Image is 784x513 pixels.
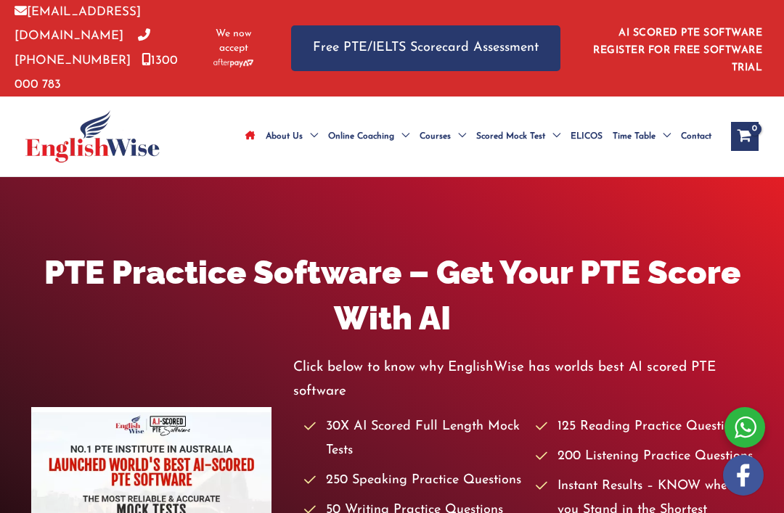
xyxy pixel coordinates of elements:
a: AI SCORED PTE SOFTWARE REGISTER FOR FREE SOFTWARE TRIAL [593,28,762,73]
li: 250 Speaking Practice Questions [304,469,521,493]
a: Online CoachingMenu Toggle [323,111,415,162]
a: Contact [676,111,716,162]
span: Contact [681,111,711,162]
li: 200 Listening Practice Questions [536,445,753,469]
span: Menu Toggle [394,111,409,162]
span: Menu Toggle [451,111,466,162]
img: Afterpay-Logo [213,59,253,67]
li: 30X AI Scored Full Length Mock Tests [304,415,521,464]
a: About UsMenu Toggle [261,111,323,162]
a: 1300 000 783 [15,54,178,91]
span: Menu Toggle [656,111,671,162]
nav: Site Navigation: Main Menu [240,111,716,162]
span: About Us [266,111,303,162]
p: Click below to know why EnglishWise has worlds best AI scored PTE software [293,356,752,404]
a: Time TableMenu Toggle [608,111,676,162]
a: [EMAIL_ADDRESS][DOMAIN_NAME] [15,6,141,42]
img: white-facebook.png [723,455,764,496]
a: ELICOS [565,111,608,162]
span: Menu Toggle [545,111,560,162]
aside: Header Widget 1 [589,16,769,81]
span: ELICOS [571,111,603,162]
a: View Shopping Cart, empty [731,122,759,151]
h1: PTE Practice Software – Get Your PTE Score With AI [31,250,753,341]
a: CoursesMenu Toggle [415,111,471,162]
span: Online Coaching [328,111,394,162]
a: [PHONE_NUMBER] [15,30,150,66]
span: Menu Toggle [303,111,318,162]
img: cropped-ew-logo [25,110,160,163]
li: 125 Reading Practice Questions [536,415,753,439]
a: Free PTE/IELTS Scorecard Assessment [291,25,560,71]
a: Scored Mock TestMenu Toggle [471,111,565,162]
span: Courses [420,111,451,162]
span: Time Table [613,111,656,162]
span: We now accept [212,27,255,56]
span: Scored Mock Test [476,111,545,162]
